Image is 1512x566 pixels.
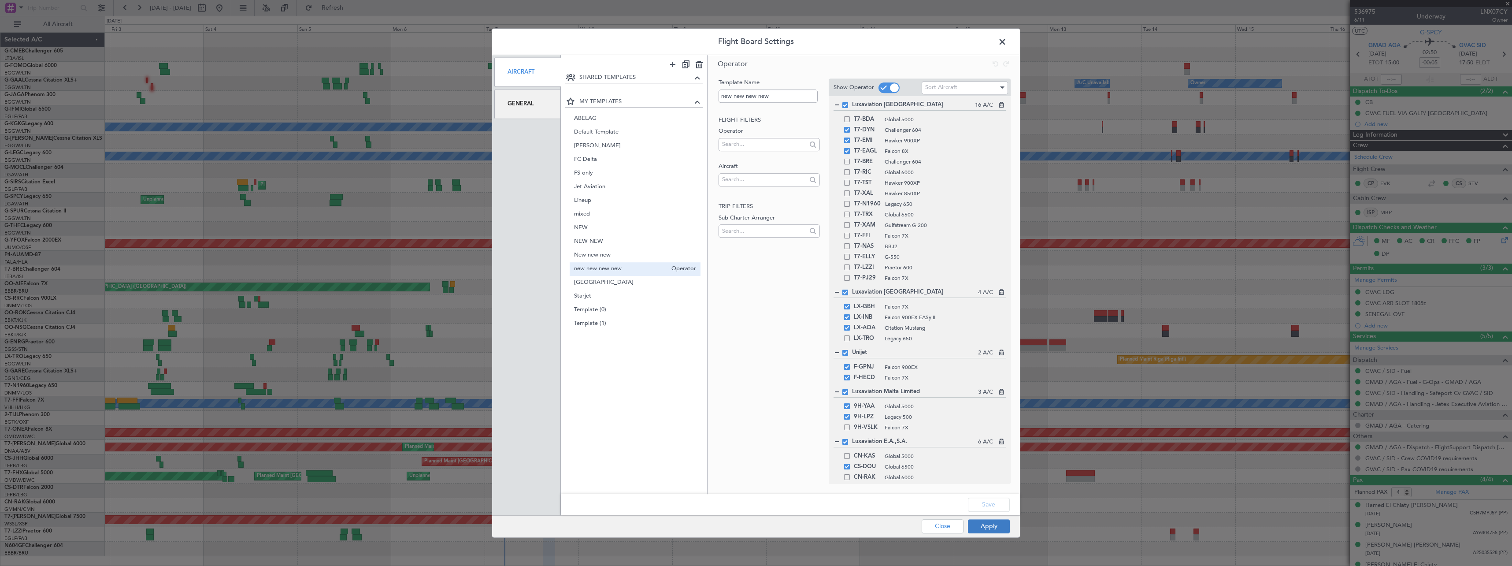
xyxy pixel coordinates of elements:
[978,288,993,297] span: 4 A/C
[574,223,697,233] span: NEW
[854,156,880,167] span: T7-BRE
[885,264,1006,272] span: Praetor 600
[854,167,880,178] span: T7-RIC
[722,173,806,186] input: Search...
[925,84,957,92] span: Sort Aircraft
[574,292,697,301] span: Starjet
[885,179,1006,187] span: Hawker 900XP
[574,128,697,137] span: Default Template
[854,312,880,323] span: LX-INB
[579,73,693,82] span: SHARED TEMPLATES
[852,387,978,396] span: Luxaviation Malta Limited
[922,519,964,533] button: Close
[854,302,880,312] span: LX-GBH
[854,209,880,220] span: T7-TRX
[968,519,1010,533] button: Apply
[574,155,697,164] span: FC Delta
[885,190,1006,197] span: Hawker 850XP
[885,363,1006,371] span: Falcon 900EX
[719,116,819,125] h2: Flight filters
[722,138,806,151] input: Search...
[885,335,1006,343] span: Legacy 650
[885,137,1006,145] span: Hawker 900XP
[885,313,1006,321] span: Falcon 900EX EASy II
[854,451,880,462] span: CN-KAS
[885,221,1006,229] span: Gulfstream G-200
[574,196,697,205] span: Lineup
[854,188,880,199] span: T7-XAL
[885,253,1006,261] span: G-550
[885,424,1006,432] span: Falcon 7X
[854,333,880,344] span: LX-TRO
[854,472,880,483] span: CN-RAK
[885,413,1006,421] span: Legacy 500
[854,401,880,412] span: 9H-YAA
[574,264,667,274] span: new new new new
[494,89,561,119] div: General
[667,264,696,274] span: Operator
[574,319,697,328] span: Template (1)
[854,412,880,422] span: 9H-LPZ
[574,210,697,219] span: mixed
[885,232,1006,240] span: Falcon 7X
[854,372,880,383] span: F-HECD
[852,348,978,357] span: Unijet
[885,147,1006,155] span: Falcon 8X
[719,202,819,211] h2: Trip filters
[854,178,880,188] span: T7-TST
[885,115,1006,123] span: Global 5000
[854,199,881,209] span: T7-N1960
[719,78,819,87] label: Template Name
[854,273,880,283] span: T7-PJ29
[885,374,1006,382] span: Falcon 7X
[852,437,978,446] span: Luxaviation E.A.,S.A.
[854,422,880,433] span: 9H-VSLK
[854,241,880,252] span: T7-NAS
[574,114,697,123] span: ABELAG
[854,252,880,262] span: T7-ELLY
[885,303,1006,311] span: Falcon 7X
[574,182,697,192] span: Jet Aviation
[574,141,697,151] span: [PERSON_NAME]
[574,251,697,260] span: New new new
[852,101,975,109] span: Luxaviation [GEOGRAPHIC_DATA]
[885,200,1006,208] span: Legacy 650
[885,452,1006,460] span: Global 5000
[854,262,880,273] span: T7-LZZI
[719,162,819,171] label: Aircraft
[885,168,1006,176] span: Global 6000
[852,288,978,297] span: Luxaviation [GEOGRAPHIC_DATA]
[579,97,693,106] span: MY TEMPLATES
[885,402,1006,410] span: Global 5000
[854,231,880,241] span: T7-FFI
[574,169,697,178] span: FS only
[722,224,806,238] input: Search...
[885,463,1006,471] span: Global 6500
[854,483,880,493] span: CS-JHH
[978,388,993,397] span: 3 A/C
[854,462,880,472] span: CS-DOU
[978,438,993,447] span: 6 A/C
[978,349,993,357] span: 2 A/C
[885,242,1006,250] span: BBJ2
[885,274,1006,282] span: Falcon 7X
[854,220,880,231] span: T7-XAM
[574,278,697,287] span: [GEOGRAPHIC_DATA]
[574,305,697,315] span: Template (0)
[854,323,880,333] span: LX-AOA
[574,237,697,246] span: NEW NEW
[854,114,880,125] span: T7-BDA
[885,324,1006,332] span: Citation Mustang
[975,101,993,110] span: 16 A/C
[854,362,880,372] span: F-GPNJ
[854,125,880,135] span: T7-DYN
[719,214,819,223] label: Sub-Charter Arranger
[854,135,880,146] span: T7-EMI
[885,211,1006,219] span: Global 6500
[834,83,874,92] label: Show Operator
[854,146,880,156] span: T7-EAGL
[885,473,1006,481] span: Global 6000
[718,59,748,69] span: Operator
[885,126,1006,134] span: Challenger 604
[885,158,1006,166] span: Challenger 604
